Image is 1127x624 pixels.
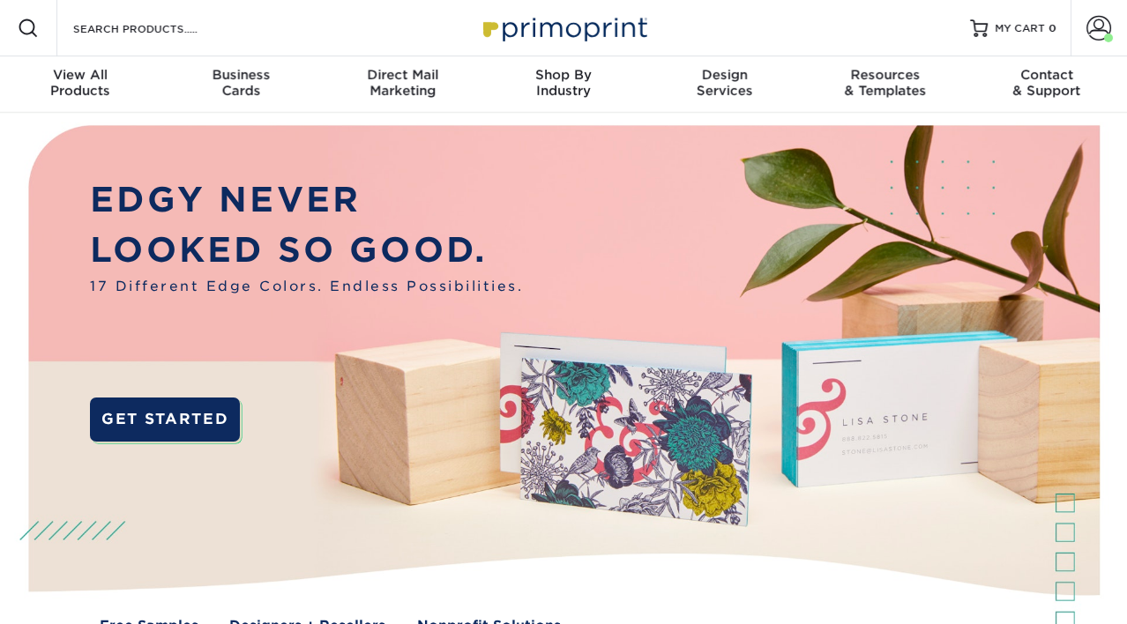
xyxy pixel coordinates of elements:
span: Business [161,67,323,83]
div: & Support [966,67,1127,99]
img: Primoprint [475,9,652,47]
input: SEARCH PRODUCTS..... [71,18,243,39]
span: Design [644,67,805,83]
a: Contact& Support [966,56,1127,113]
span: 17 Different Edge Colors. Endless Possibilities. [90,276,523,296]
a: GET STARTED [90,397,240,442]
a: Resources& Templates [805,56,967,113]
a: Direct MailMarketing [322,56,483,113]
div: Industry [483,67,645,99]
div: Marketing [322,67,483,99]
span: Shop By [483,67,645,83]
a: BusinessCards [161,56,323,113]
span: Direct Mail [322,67,483,83]
div: Cards [161,67,323,99]
span: 0 [1049,22,1056,34]
div: Services [644,67,805,99]
p: EDGY NEVER [90,175,523,226]
span: Contact [966,67,1127,83]
div: & Templates [805,67,967,99]
a: Shop ByIndustry [483,56,645,113]
a: DesignServices [644,56,805,113]
p: LOOKED SO GOOD. [90,225,523,276]
span: MY CART [995,21,1045,36]
span: Resources [805,67,967,83]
